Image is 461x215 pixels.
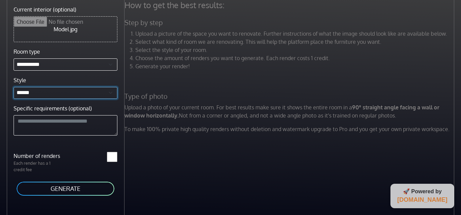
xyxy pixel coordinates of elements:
label: Current interior (optional) [14,5,76,14]
label: Number of renders [9,152,65,160]
p: Each render has a 1 credit fee [9,160,65,173]
li: Select the style of your room. [135,46,456,54]
li: Generate your render! [135,62,456,70]
li: Select what kind of room we are renovating. This will help the platform place the furniture you w... [135,38,456,46]
h5: Type of photo [120,92,460,101]
strong: 90° straight angle facing a wall or window horizontally. [124,104,439,119]
p: Upload a photo of your current room. For best results make sure it shows the entire room in a Not... [120,103,460,120]
label: Room type [14,48,40,56]
label: Specific requirements (optional) [14,104,92,112]
li: Upload a picture of the space you want to renovate. Further instructions of what the image should... [135,30,456,38]
li: Choose the amount of renders you want to generate. Each render costs 1 credit. [135,54,456,62]
label: Style [14,76,26,84]
button: GENERATE [16,181,115,196]
p: To make 100% private high quality renders without deletion and watermark upgrade to Pro and you g... [120,125,460,133]
h5: Step by step [120,18,460,27]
